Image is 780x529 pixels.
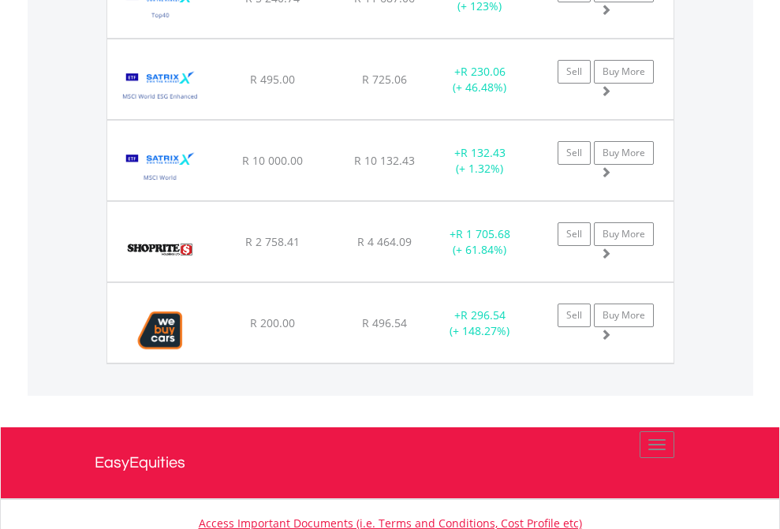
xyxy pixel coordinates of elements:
[558,141,591,165] a: Sell
[431,145,529,177] div: + (+ 1.32%)
[250,72,295,87] span: R 495.00
[461,307,506,322] span: R 296.54
[115,59,206,115] img: EQU.ZA.STXESG.png
[594,60,654,84] a: Buy More
[362,72,407,87] span: R 725.06
[594,141,654,165] a: Buy More
[456,226,510,241] span: R 1 705.68
[362,315,407,330] span: R 496.54
[242,153,303,168] span: R 10 000.00
[115,140,206,196] img: EQU.ZA.STXWDM.png
[594,304,654,327] a: Buy More
[558,60,591,84] a: Sell
[354,153,415,168] span: R 10 132.43
[558,222,591,246] a: Sell
[431,307,529,339] div: + (+ 148.27%)
[431,64,529,95] div: + (+ 46.48%)
[115,303,206,359] img: EQU.ZA.WBC.png
[461,145,506,160] span: R 132.43
[558,304,591,327] a: Sell
[115,222,204,278] img: EQU.ZA.SHP.png
[95,427,686,498] a: EasyEquities
[250,315,295,330] span: R 200.00
[594,222,654,246] a: Buy More
[431,226,529,258] div: + (+ 61.84%)
[357,234,412,249] span: R 4 464.09
[245,234,300,249] span: R 2 758.41
[461,64,506,79] span: R 230.06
